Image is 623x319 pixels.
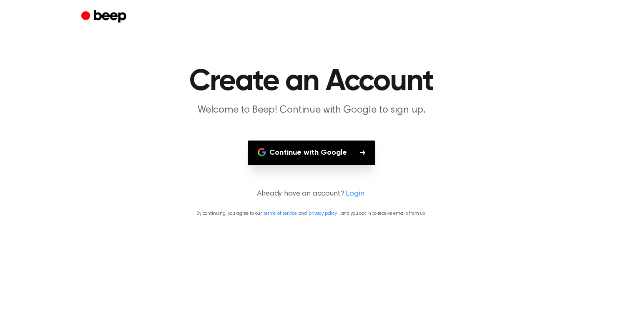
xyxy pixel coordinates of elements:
a: Beep [81,9,128,25]
p: Welcome to Beep! Continue with Google to sign up. [151,103,472,117]
a: Login [346,188,364,200]
p: Already have an account? [10,188,613,200]
h1: Create an Account [98,67,525,97]
button: Continue with Google [248,141,375,165]
p: By continuing, you agree to our and , and you opt in to receive emails from us. [10,210,613,217]
a: privacy policy [309,211,337,216]
a: terms of service [264,211,296,216]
